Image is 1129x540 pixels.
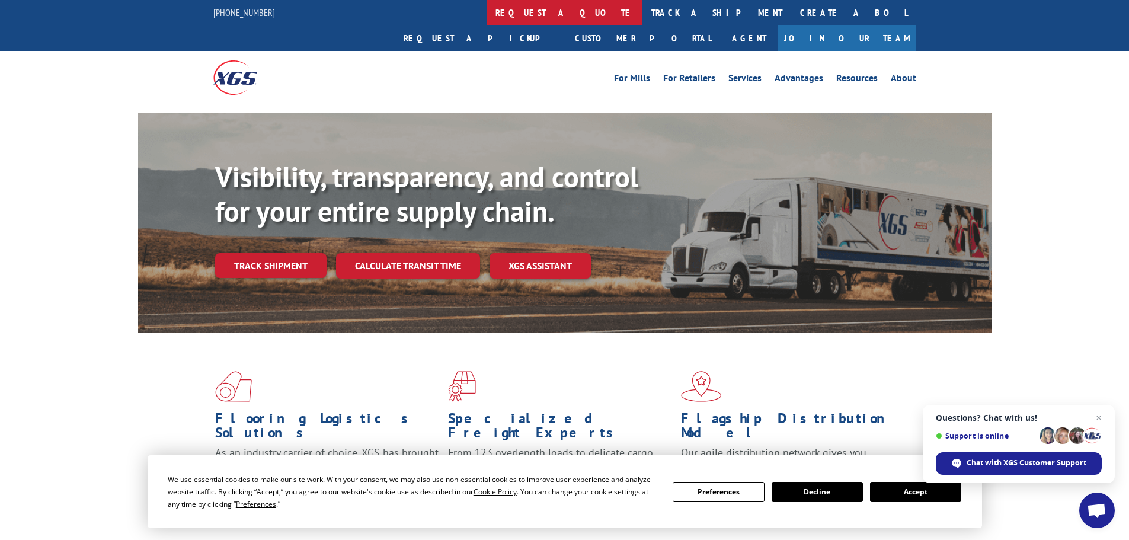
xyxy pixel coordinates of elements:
img: xgs-icon-flagship-distribution-model-red [681,371,722,402]
img: xgs-icon-total-supply-chain-intelligence-red [215,371,252,402]
a: Calculate transit time [336,253,480,279]
div: Open chat [1079,493,1115,528]
a: Request a pickup [395,25,566,51]
h1: Specialized Freight Experts [448,411,672,446]
button: Preferences [673,482,764,502]
h1: Flooring Logistics Solutions [215,411,439,446]
a: XGS ASSISTANT [490,253,591,279]
button: Accept [870,482,961,502]
b: Visibility, transparency, and control for your entire supply chain. [215,158,638,229]
span: As an industry carrier of choice, XGS has brought innovation and dedication to flooring logistics... [215,446,439,488]
span: Our agile distribution network gives you nationwide inventory management on demand. [681,446,899,474]
p: From 123 overlength loads to delicate cargo, our experienced staff knows the best way to move you... [448,446,672,499]
a: Track shipment [215,253,327,278]
a: [PHONE_NUMBER] [213,7,275,18]
a: For Mills [614,74,650,87]
span: Chat with XGS Customer Support [967,458,1086,468]
a: Services [728,74,762,87]
button: Decline [772,482,863,502]
a: About [891,74,916,87]
a: Join Our Team [778,25,916,51]
a: Agent [720,25,778,51]
a: Advantages [775,74,823,87]
div: Chat with XGS Customer Support [936,452,1102,475]
div: Cookie Consent Prompt [148,455,982,528]
span: Preferences [236,499,276,509]
a: For Retailers [663,74,715,87]
div: We use essential cookies to make our site work. With your consent, we may also use non-essential ... [168,473,658,510]
span: Close chat [1092,411,1106,425]
a: Resources [836,74,878,87]
a: Customer Portal [566,25,720,51]
span: Support is online [936,432,1035,440]
span: Cookie Policy [474,487,517,497]
span: Questions? Chat with us! [936,413,1102,423]
h1: Flagship Distribution Model [681,411,905,446]
img: xgs-icon-focused-on-flooring-red [448,371,476,402]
